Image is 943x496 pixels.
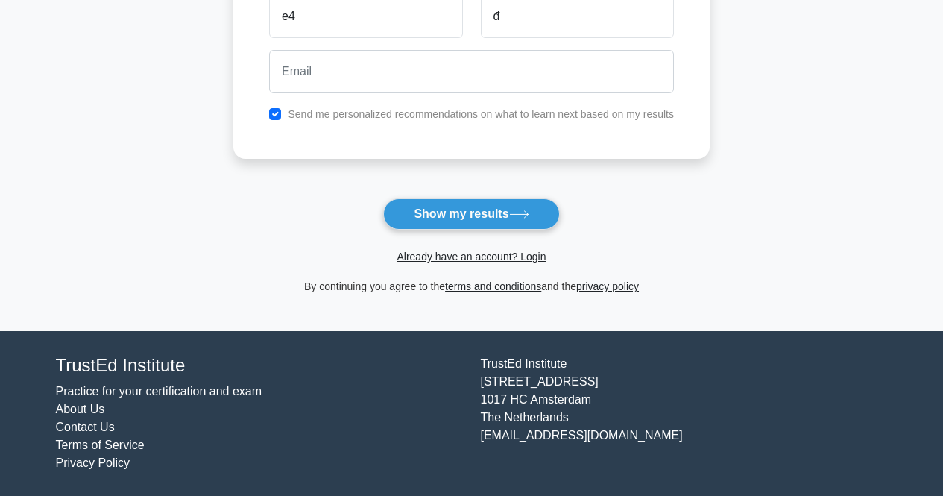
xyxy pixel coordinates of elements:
[56,355,463,377] h4: TrustEd Institute
[576,280,639,292] a: privacy policy
[269,50,674,93] input: Email
[224,277,719,295] div: By continuing you agree to the and the
[56,439,145,451] a: Terms of Service
[56,421,115,433] a: Contact Us
[56,456,130,469] a: Privacy Policy
[56,385,262,398] a: Practice for your certification and exam
[445,280,541,292] a: terms and conditions
[383,198,559,230] button: Show my results
[472,355,897,472] div: TrustEd Institute [STREET_ADDRESS] 1017 HC Amsterdam The Netherlands [EMAIL_ADDRESS][DOMAIN_NAME]
[288,108,674,120] label: Send me personalized recommendations on what to learn next based on my results
[397,251,546,263] a: Already have an account? Login
[56,403,105,415] a: About Us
